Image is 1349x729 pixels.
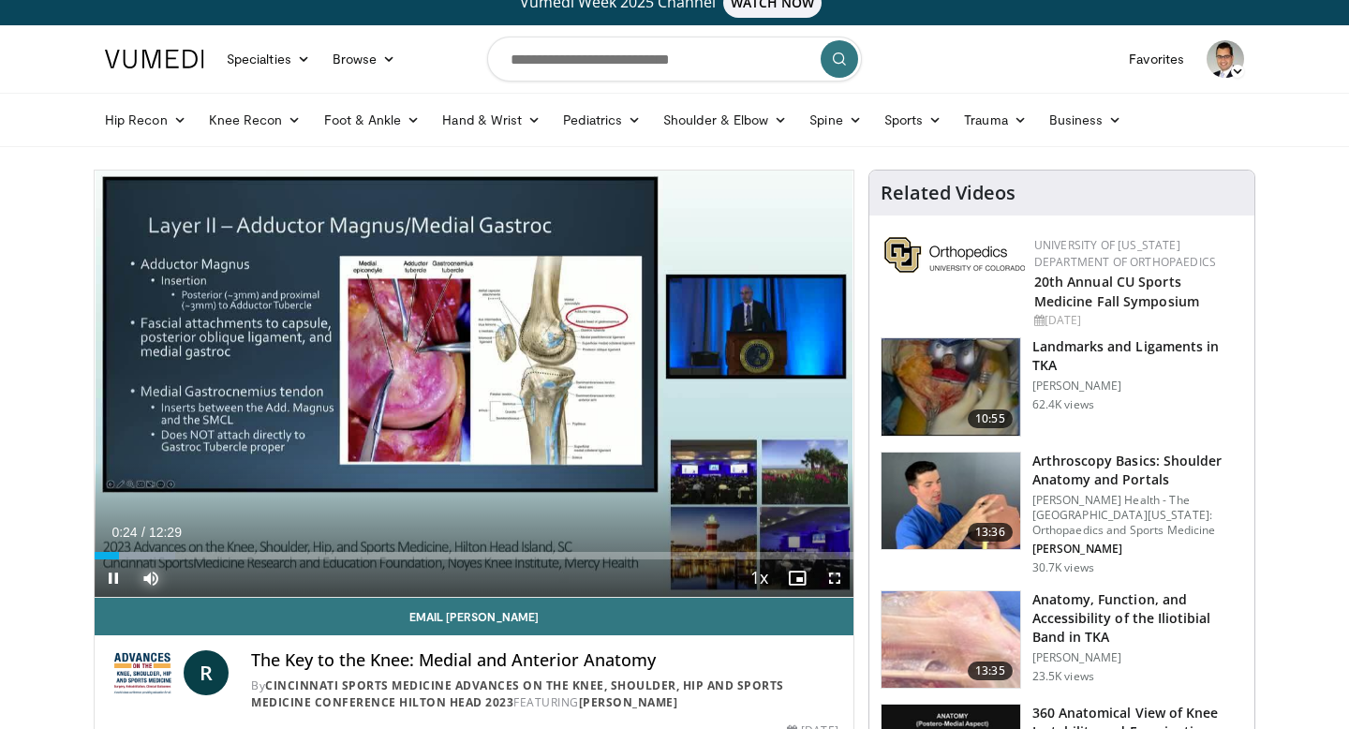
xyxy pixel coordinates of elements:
button: Enable picture-in-picture mode [778,559,816,597]
button: Fullscreen [816,559,853,597]
a: 20th Annual CU Sports Medicine Fall Symposium [1034,273,1199,310]
span: / [141,525,145,540]
div: [DATE] [1034,312,1239,329]
a: Business [1038,101,1134,139]
p: [PERSON_NAME] [1032,542,1243,557]
span: 13:36 [968,523,1013,542]
a: Specialties [215,40,321,78]
a: Trauma [953,101,1038,139]
a: Favorites [1118,40,1195,78]
a: [PERSON_NAME] [579,694,678,710]
a: 13:35 Anatomy, Function, and Accessibility of the Iliotibial Band in TKA [PERSON_NAME] 23.5K views [881,590,1243,690]
button: Mute [132,559,170,597]
a: 10:55 Landmarks and Ligaments in TKA [PERSON_NAME] 62.4K views [881,337,1243,437]
input: Search topics, interventions [487,37,862,82]
span: 10:55 [968,409,1013,428]
p: 62.4K views [1032,397,1094,412]
h4: Related Videos [881,182,1015,204]
a: Cincinnati Sports Medicine Advances on the Knee, Shoulder, Hip and Sports Medicine Conference Hil... [251,677,784,710]
img: VuMedi Logo [105,50,204,68]
p: [PERSON_NAME] Health - The [GEOGRAPHIC_DATA][US_STATE]: Orthopaedics and Sports Medicine [1032,493,1243,538]
a: Email [PERSON_NAME] [95,598,853,635]
span: 13:35 [968,662,1013,680]
span: 0:24 [111,525,137,540]
img: Avatar [1207,40,1244,78]
img: 9534a039-0eaa-4167-96cf-d5be049a70d8.150x105_q85_crop-smart_upscale.jpg [882,453,1020,550]
div: Progress Bar [95,552,853,559]
h4: The Key to the Knee: Medial and Anterior Anatomy [251,650,838,671]
a: Knee Recon [198,101,313,139]
img: 88434a0e-b753-4bdd-ac08-0695542386d5.150x105_q85_crop-smart_upscale.jpg [882,338,1020,436]
a: R [184,650,229,695]
a: Pediatrics [552,101,652,139]
h3: Arthroscopy Basics: Shoulder Anatomy and Portals [1032,452,1243,489]
a: Hand & Wrist [431,101,552,139]
video-js: Video Player [95,171,853,598]
p: [PERSON_NAME] [1032,650,1243,665]
h3: Landmarks and Ligaments in TKA [1032,337,1243,375]
a: Browse [321,40,408,78]
h3: Anatomy, Function, and Accessibility of the Iliotibial Band in TKA [1032,590,1243,647]
a: Hip Recon [94,101,198,139]
p: 30.7K views [1032,560,1094,575]
span: 12:29 [149,525,182,540]
a: Spine [798,101,872,139]
div: By FEATURING [251,677,838,711]
a: Sports [873,101,954,139]
img: Cincinnati Sports Medicine Advances on the Knee, Shoulder, Hip and Sports Medicine Conference Hil... [110,650,176,695]
a: 13:36 Arthroscopy Basics: Shoulder Anatomy and Portals [PERSON_NAME] Health - The [GEOGRAPHIC_DAT... [881,452,1243,575]
a: Foot & Ankle [313,101,432,139]
button: Playback Rate [741,559,778,597]
p: 23.5K views [1032,669,1094,684]
img: 355603a8-37da-49b6-856f-e00d7e9307d3.png.150x105_q85_autocrop_double_scale_upscale_version-0.2.png [884,237,1025,273]
a: Shoulder & Elbow [652,101,798,139]
img: 38616_0000_3.png.150x105_q85_crop-smart_upscale.jpg [882,591,1020,689]
a: University of [US_STATE] Department of Orthopaedics [1034,237,1216,270]
p: [PERSON_NAME] [1032,379,1243,394]
button: Pause [95,559,132,597]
